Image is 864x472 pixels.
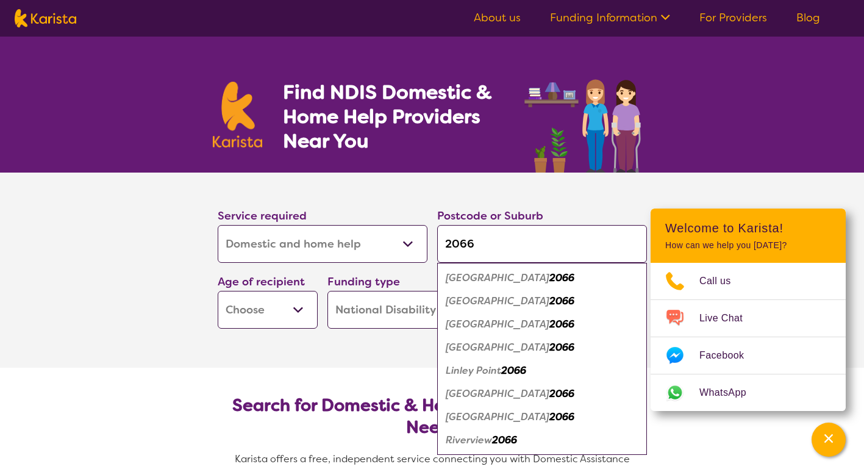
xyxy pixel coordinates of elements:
em: [GEOGRAPHIC_DATA] [446,387,549,400]
em: 2066 [549,410,574,423]
span: Facebook [699,346,759,365]
img: domestic-help [521,66,651,173]
em: 2066 [501,364,526,377]
em: Linley Point [446,364,501,377]
a: Blog [796,10,820,25]
a: Funding Information [550,10,670,25]
em: [GEOGRAPHIC_DATA] [446,295,549,307]
button: Channel Menu [812,423,846,457]
em: Riverview [446,434,492,446]
label: Postcode or Suburb [437,209,543,223]
em: 2066 [549,387,574,400]
div: Northwood 2066 [443,406,641,429]
em: [GEOGRAPHIC_DATA] [446,410,549,423]
span: Live Chat [699,309,757,327]
a: For Providers [699,10,767,25]
a: Web link opens in a new tab. [651,374,846,411]
span: Call us [699,272,746,290]
div: Lane Cove Dc 2066 [443,290,641,313]
em: [GEOGRAPHIC_DATA] [446,341,549,354]
em: 2066 [549,318,574,331]
label: Age of recipient [218,274,305,289]
span: WhatsApp [699,384,761,402]
img: Karista logo [15,9,76,27]
div: Riverview 2066 [443,429,641,452]
em: 2066 [492,434,517,446]
h2: Welcome to Karista! [665,221,831,235]
a: About us [474,10,521,25]
input: Type [437,225,647,263]
label: Service required [218,209,307,223]
div: Lane Cove West 2066 [443,336,641,359]
img: Karista logo [213,82,263,148]
div: Linley Point 2066 [443,359,641,382]
p: How can we help you [DATE]? [665,240,831,251]
div: Lane Cove 2066 [443,266,641,290]
em: 2066 [549,271,574,284]
h1: Find NDIS Domestic & Home Help Providers Near You [283,80,509,153]
label: Funding type [327,274,400,289]
h2: Search for Domestic & Home Help by Location & Needs [227,395,637,438]
em: [GEOGRAPHIC_DATA] [446,318,549,331]
ul: Choose channel [651,263,846,411]
div: Lane Cove North 2066 [443,313,641,336]
em: 2066 [549,341,574,354]
em: 2066 [549,295,574,307]
div: Longueville 2066 [443,382,641,406]
em: [GEOGRAPHIC_DATA] [446,271,549,284]
div: Channel Menu [651,209,846,411]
